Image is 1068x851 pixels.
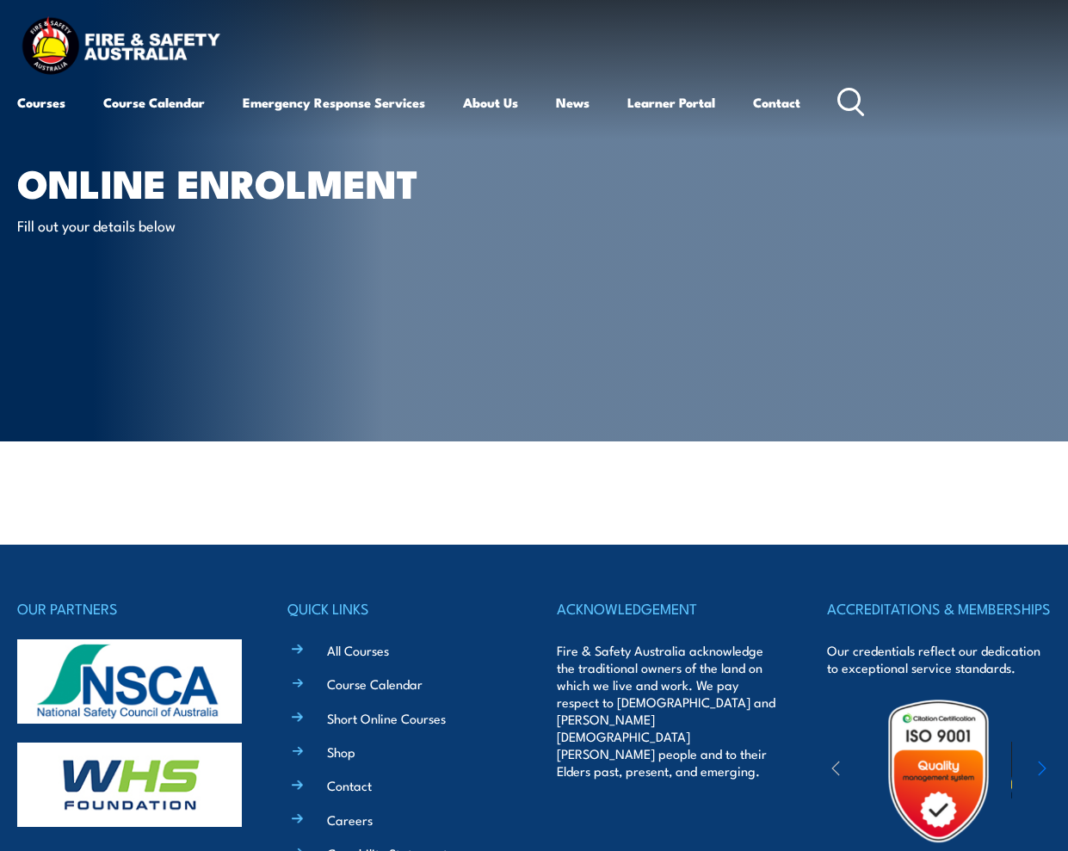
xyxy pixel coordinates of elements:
[287,596,512,620] h4: QUICK LINKS
[327,641,389,659] a: All Courses
[103,82,205,123] a: Course Calendar
[327,709,446,727] a: Short Online Courses
[557,642,781,780] p: Fire & Safety Australia acknowledge the traditional owners of the land on which we live and work....
[327,811,373,829] a: Careers
[866,698,1012,844] img: Untitled design (19)
[753,82,800,123] a: Contact
[17,215,331,235] p: Fill out your details below
[827,596,1052,620] h4: ACCREDITATIONS & MEMBERSHIPS
[627,82,715,123] a: Learner Portal
[243,82,425,123] a: Emergency Response Services
[17,596,242,620] h4: OUR PARTNERS
[463,82,518,123] a: About Us
[557,596,781,620] h4: ACKNOWLEDGEMENT
[327,776,372,794] a: Contact
[556,82,590,123] a: News
[17,743,242,827] img: whs-logo-footer
[17,165,442,199] h1: Online Enrolment
[17,82,65,123] a: Courses
[327,675,423,693] a: Course Calendar
[17,639,242,724] img: nsca-logo-footer
[827,642,1052,676] p: Our credentials reflect our dedication to exceptional service standards.
[327,743,355,761] a: Shop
